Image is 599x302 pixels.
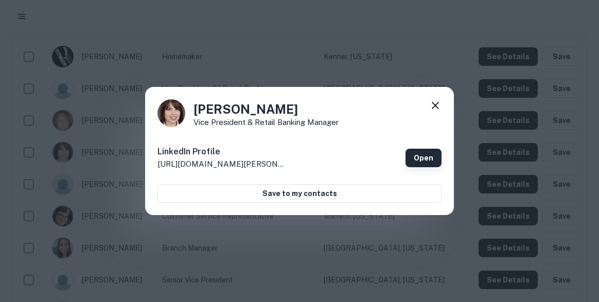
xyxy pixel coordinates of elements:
h4: [PERSON_NAME] [193,100,339,118]
img: 1517596651521 [157,99,185,127]
button: Save to my contacts [157,184,442,203]
iframe: Chat Widget [548,220,599,269]
a: Open [406,149,442,167]
p: [URL][DOMAIN_NAME][PERSON_NAME] [157,158,286,170]
p: Vice President & Retail Banking Manager [193,118,339,126]
h6: LinkedIn Profile [157,146,286,158]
